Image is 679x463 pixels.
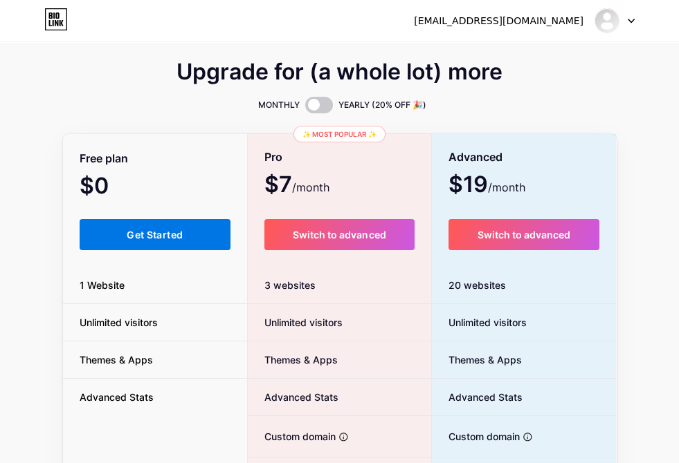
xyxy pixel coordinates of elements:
[292,179,329,196] span: /month
[80,178,146,197] span: $0
[432,429,520,444] span: Custom domain
[432,390,523,404] span: Advanced Stats
[338,98,426,112] span: YEARLY (20% OFF 🎉)
[293,229,386,240] span: Switch to advanced
[80,147,128,171] span: Free plan
[293,126,386,142] div: ✨ Most popular ✨
[63,315,174,330] span: Unlimited visitors
[248,267,431,304] div: 3 websites
[63,390,170,404] span: Advanced Stats
[63,278,141,292] span: 1 Website
[432,352,522,367] span: Themes & Apps
[127,229,183,240] span: Get Started
[258,98,300,112] span: MONTHLY
[449,176,525,196] span: $19
[80,219,231,250] button: Get Started
[264,176,329,196] span: $7
[264,145,282,169] span: Pro
[63,352,170,367] span: Themes & Apps
[248,390,338,404] span: Advanced Stats
[432,267,617,304] div: 20 websites
[488,179,525,196] span: /month
[432,315,527,330] span: Unlimited visitors
[248,352,338,367] span: Themes & Apps
[414,14,583,28] div: [EMAIL_ADDRESS][DOMAIN_NAME]
[264,219,415,250] button: Switch to advanced
[449,219,600,250] button: Switch to advanced
[176,64,503,80] span: Upgrade for (a whole lot) more
[594,8,620,34] img: staybnb
[248,315,343,330] span: Unlimited visitors
[478,229,570,240] span: Switch to advanced
[449,145,503,169] span: Advanced
[248,429,336,444] span: Custom domain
